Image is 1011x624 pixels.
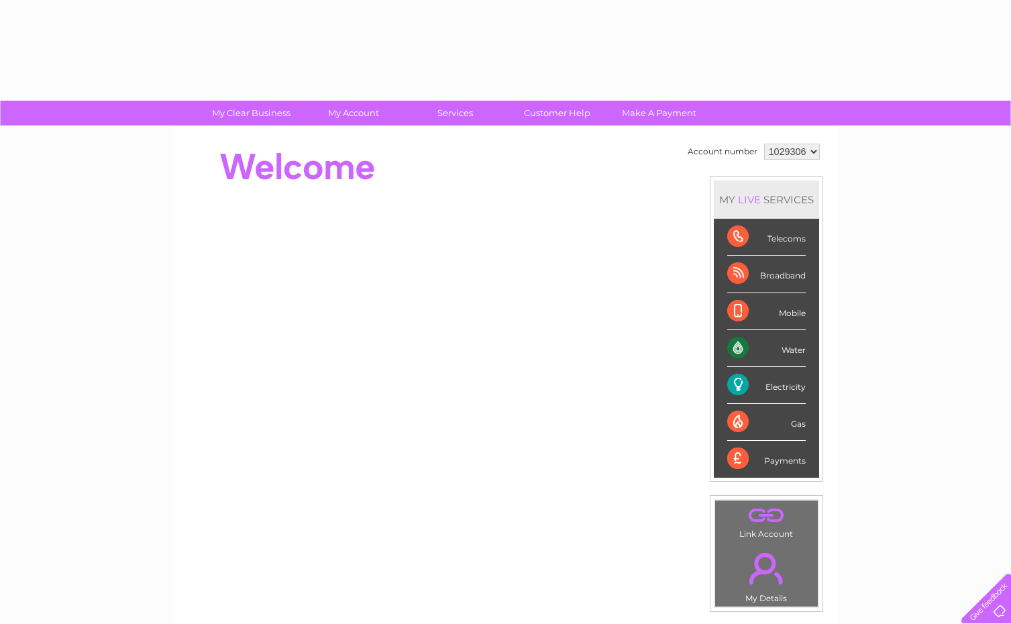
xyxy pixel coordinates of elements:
a: Services [400,101,511,125]
td: My Details [714,541,818,607]
a: My Clear Business [196,101,307,125]
div: Gas [727,404,806,441]
a: . [719,504,814,527]
td: Link Account [714,500,818,542]
td: Account number [684,140,761,163]
div: MY SERVICES [714,180,819,219]
a: . [719,545,814,592]
a: My Account [298,101,409,125]
a: Make A Payment [604,101,714,125]
div: Payments [727,441,806,477]
a: Customer Help [502,101,613,125]
div: Broadband [727,256,806,293]
div: Telecoms [727,219,806,256]
div: Electricity [727,367,806,404]
div: LIVE [735,193,763,206]
div: Water [727,330,806,367]
div: Mobile [727,293,806,330]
